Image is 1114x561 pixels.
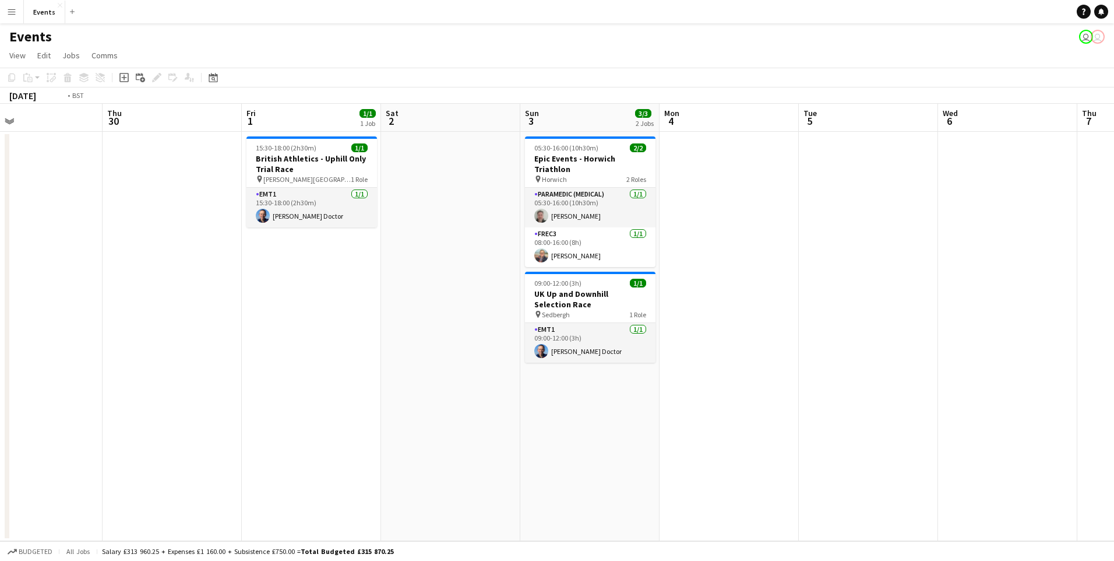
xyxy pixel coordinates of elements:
span: View [9,50,26,61]
a: Comms [87,48,122,63]
div: Salary £313 960.25 + Expenses £1 160.00 + Subsistence £750.00 = [102,547,394,556]
span: All jobs [64,547,92,556]
span: Edit [37,50,51,61]
a: View [5,48,30,63]
button: Events [24,1,65,23]
div: BST [72,91,84,100]
a: Jobs [58,48,84,63]
button: Budgeted [6,545,54,558]
span: Total Budgeted £315 870.25 [301,547,394,556]
h1: Events [9,28,52,45]
div: [DATE] [9,90,36,101]
app-user-avatar: Paul Wilmore [1091,30,1105,44]
span: Jobs [62,50,80,61]
a: Edit [33,48,55,63]
span: Budgeted [19,548,52,556]
app-user-avatar: Paul Wilmore [1079,30,1093,44]
span: Comms [91,50,118,61]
